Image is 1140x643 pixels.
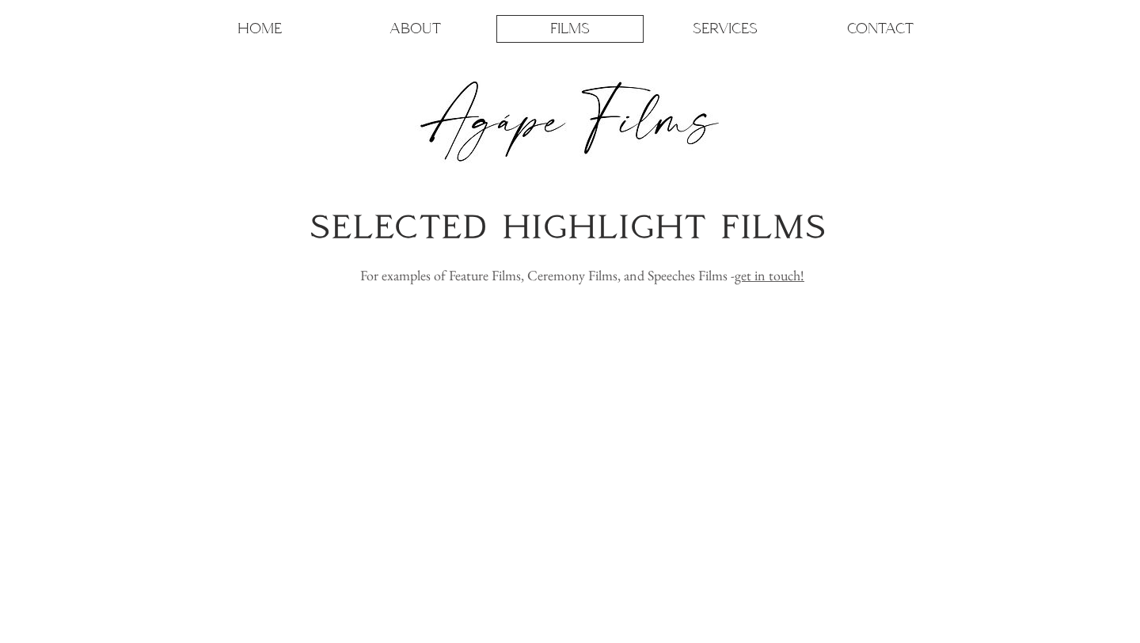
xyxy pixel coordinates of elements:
[186,15,333,43] a: HOME
[735,266,804,284] a: get in touch!
[847,16,914,42] p: CONTACT
[341,15,488,43] a: ABOUT
[807,15,954,43] a: CONTACT
[496,15,644,43] a: FILMS
[182,15,958,43] nav: Site
[310,209,828,245] span: SELECTED HIGHLIGHT FILMS
[389,16,441,42] p: ABOUT
[237,16,282,42] p: HOME
[360,266,804,284] span: For examples of Feature Films, Ceremony Films, and Speeches Films -
[693,16,758,42] p: SERVICES
[550,16,590,42] p: FILMS
[652,15,799,43] a: SERVICES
